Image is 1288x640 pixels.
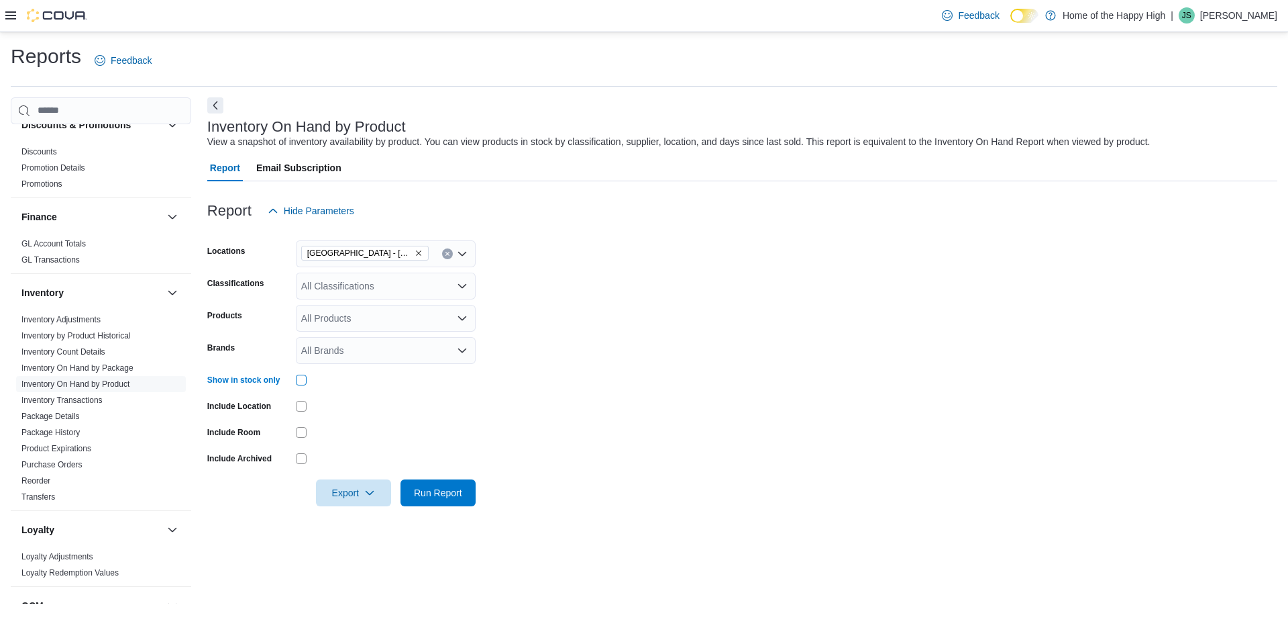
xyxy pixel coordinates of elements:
[11,236,191,273] div: Finance
[21,599,44,612] h3: OCM
[1182,7,1191,24] span: JS
[1063,7,1165,24] p: Home of the Happy High
[21,118,131,132] h3: Discounts & Promotions
[21,118,162,132] button: Discounts & Promotions
[457,281,468,291] button: Open list of options
[21,238,86,249] span: GL Account Totals
[11,549,191,586] div: Loyalty
[21,427,80,438] span: Package History
[21,163,85,173] a: Promotion Details
[400,479,476,506] button: Run Report
[21,210,162,224] button: Finance
[1171,7,1173,24] p: |
[164,209,180,225] button: Finance
[21,523,162,537] button: Loyalty
[207,427,260,438] label: Include Room
[21,331,131,340] a: Inventory by Product Historical
[442,248,453,259] button: Clear input
[207,401,271,412] label: Include Location
[21,147,57,156] a: Discounts
[21,476,50,486] a: Reorder
[936,2,1004,29] a: Feedback
[207,342,235,353] label: Brands
[207,310,242,321] label: Products
[21,347,105,357] a: Inventory Count Details
[210,154,240,181] span: Report
[457,345,468,356] button: Open list of options
[164,117,180,133] button: Discounts & Promotions
[21,379,129,390] span: Inventory On Hand by Product
[324,479,383,506] span: Export
[457,248,468,259] button: Open list of options
[207,278,264,289] label: Classifications
[21,492,55,502] span: Transfers
[21,523,54,537] h3: Loyalty
[207,97,223,113] button: Next
[27,9,87,22] img: Cova
[207,453,272,464] label: Include Archived
[21,255,80,265] a: GL Transactions
[21,286,64,300] h3: Inventory
[207,119,406,135] h3: Inventory On Hand by Product
[21,551,93,562] span: Loyalty Adjustments
[11,144,191,197] div: Discounts & Promotions
[21,459,83,470] span: Purchase Orders
[21,567,119,578] span: Loyalty Redemption Values
[164,522,180,538] button: Loyalty
[21,363,133,373] a: Inventory On Hand by Package
[21,492,55,502] a: Transfers
[21,255,80,265] span: GL Transactions
[256,154,341,181] span: Email Subscription
[21,210,57,224] h3: Finance
[21,475,50,486] span: Reorder
[21,568,119,578] a: Loyalty Redemption Values
[21,443,91,454] span: Product Expirations
[21,396,103,405] a: Inventory Transactions
[415,249,423,257] button: Remove Sherwood Park - Baseline Road - Fire & Flower from selection in this group
[262,197,360,224] button: Hide Parameters
[21,146,57,157] span: Discounts
[21,315,101,324] a: Inventory Adjustments
[207,135,1150,149] div: View a snapshot of inventory availability by product. You can view products in stock by classific...
[284,204,354,218] span: Hide Parameters
[207,203,252,219] h3: Report
[11,312,191,510] div: Inventory
[164,598,180,614] button: OCM
[111,54,152,67] span: Feedback
[21,163,85,173] span: Promotion Details
[21,363,133,373] span: Inventory On Hand by Package
[21,412,80,421] a: Package Details
[207,375,280,385] label: Show in stock only
[958,9,999,22] span: Feedback
[21,239,86,248] a: GL Account Totals
[1179,7,1195,24] div: Jack Sharp
[21,552,93,561] a: Loyalty Adjustments
[1200,7,1277,24] p: [PERSON_NAME]
[1010,9,1038,23] input: Dark Mode
[301,246,429,261] span: Sherwood Park - Baseline Road - Fire & Flower
[307,246,412,260] span: [GEOGRAPHIC_DATA] - [GEOGRAPHIC_DATA] - Fire & Flower
[207,246,246,257] label: Locations
[11,43,81,70] h1: Reports
[21,347,105,357] span: Inventory Count Details
[21,460,83,469] a: Purchase Orders
[21,444,91,453] a: Product Expirations
[457,313,468,324] button: Open list of options
[21,330,131,341] span: Inventory by Product Historical
[21,179,62,189] a: Promotions
[21,286,162,300] button: Inventory
[21,314,101,325] span: Inventory Adjustments
[21,428,80,437] a: Package History
[21,379,129,389] a: Inventory On Hand by Product
[21,599,162,612] button: OCM
[89,47,157,74] a: Feedback
[164,285,180,301] button: Inventory
[414,486,462,500] span: Run Report
[316,479,391,506] button: Export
